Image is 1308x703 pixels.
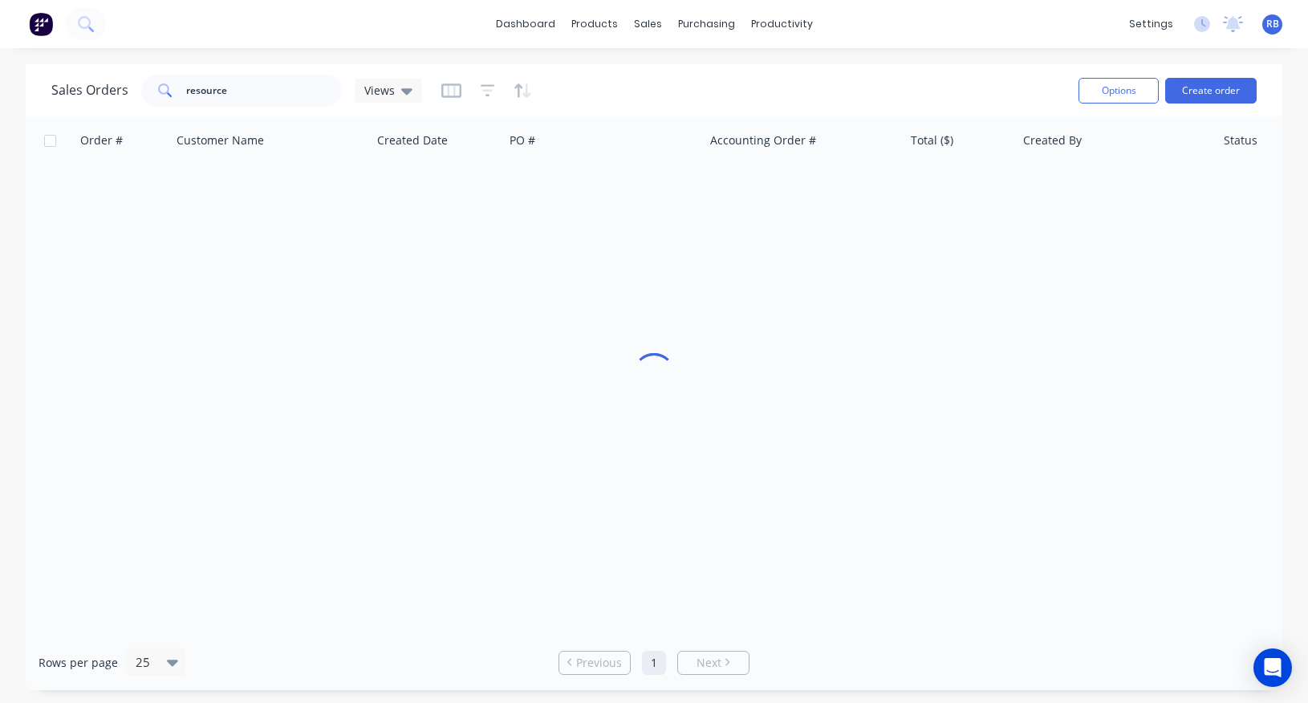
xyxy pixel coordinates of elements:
div: Created Date [377,132,448,148]
div: settings [1121,12,1181,36]
div: Open Intercom Messenger [1253,648,1292,687]
div: sales [626,12,670,36]
h1: Sales Orders [51,83,128,98]
span: RB [1266,17,1279,31]
div: Created By [1023,132,1082,148]
div: productivity [743,12,821,36]
div: products [563,12,626,36]
a: Next page [678,655,749,671]
button: Options [1078,78,1159,104]
span: Rows per page [39,655,118,671]
div: PO # [510,132,535,148]
button: Create order [1165,78,1257,104]
div: Customer Name [177,132,264,148]
div: purchasing [670,12,743,36]
span: Next [697,655,721,671]
span: Previous [576,655,622,671]
a: dashboard [488,12,563,36]
a: Previous page [559,655,630,671]
ul: Pagination [552,651,756,675]
div: Total ($) [911,132,953,148]
div: Status [1224,132,1257,148]
input: Search... [186,75,343,107]
div: Accounting Order # [710,132,816,148]
div: Order # [80,132,123,148]
a: Page 1 is your current page [642,651,666,675]
img: Factory [29,12,53,36]
span: Views [364,82,395,99]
